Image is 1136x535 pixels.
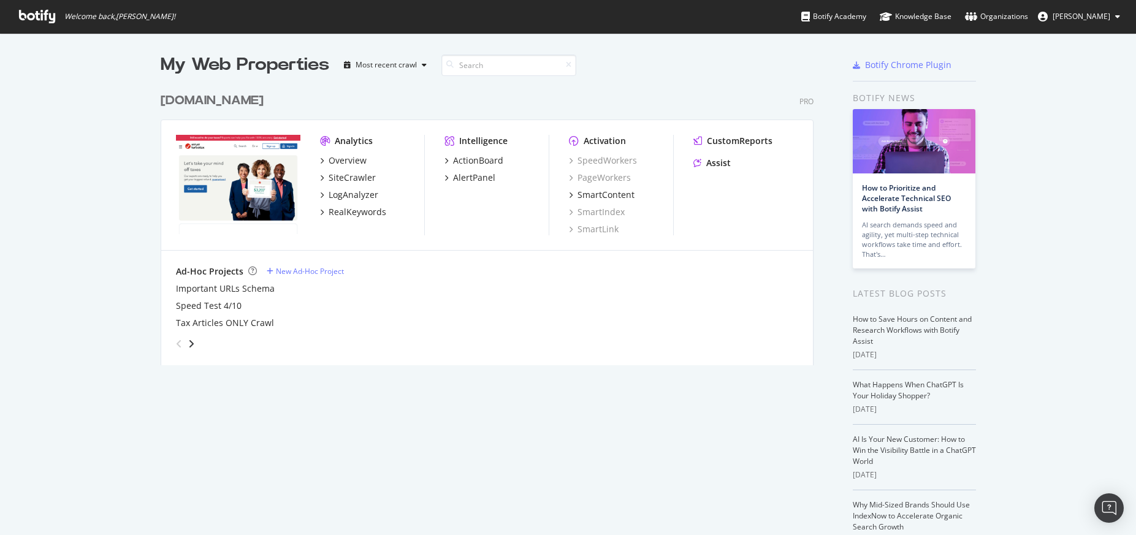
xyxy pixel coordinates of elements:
div: Most recent crawl [356,61,417,69]
div: [DATE] [853,404,976,415]
div: Botify news [853,91,976,105]
div: [DATE] [853,469,976,480]
a: Botify Chrome Plugin [853,59,951,71]
div: Organizations [965,10,1028,23]
a: SmartLink [569,223,619,235]
span: Welcome back, [PERSON_NAME] ! [64,12,175,21]
div: My Web Properties [161,53,329,77]
a: Important URLs Schema [176,283,275,295]
a: LogAnalyzer [320,189,378,201]
div: AI search demands speed and agility, yet multi-step technical workflows take time and effort. Tha... [862,220,966,259]
img: How to Prioritize and Accelerate Technical SEO with Botify Assist [853,109,975,173]
img: turbotax.intuit.com [176,135,300,234]
div: SmartContent [578,189,635,201]
div: [DOMAIN_NAME] [161,92,264,110]
div: [DATE] [853,349,976,360]
div: CustomReports [707,135,772,147]
div: Pro [799,96,814,107]
a: New Ad-Hoc Project [267,266,344,276]
a: SpeedWorkers [569,154,637,167]
div: New Ad-Hoc Project [276,266,344,276]
div: Open Intercom Messenger [1094,493,1124,523]
a: AlertPanel [444,172,495,184]
div: SiteCrawler [329,172,376,184]
a: How to Prioritize and Accelerate Technical SEO with Botify Assist [862,183,951,214]
a: SiteCrawler [320,172,376,184]
a: ActionBoard [444,154,503,167]
a: CustomReports [693,135,772,147]
div: Knowledge Base [880,10,951,23]
button: Most recent crawl [339,55,432,75]
div: grid [161,77,823,365]
a: Overview [320,154,367,167]
div: ActionBoard [453,154,503,167]
div: AlertPanel [453,172,495,184]
div: RealKeywords [329,206,386,218]
div: Overview [329,154,367,167]
a: SmartIndex [569,206,625,218]
div: angle-right [187,338,196,350]
div: Analytics [335,135,373,147]
div: Intelligence [459,135,508,147]
a: Tax Articles ONLY Crawl [176,317,274,329]
a: Why Mid-Sized Brands Should Use IndexNow to Accelerate Organic Search Growth [853,499,970,532]
a: What Happens When ChatGPT Is Your Holiday Shopper? [853,379,964,401]
a: How to Save Hours on Content and Research Workflows with Botify Assist [853,314,972,346]
div: Botify Chrome Plugin [865,59,951,71]
button: [PERSON_NAME] [1028,7,1130,26]
div: Latest Blog Posts [853,287,976,300]
input: Search [441,55,576,76]
div: angle-left [171,334,187,354]
div: Assist [706,157,731,169]
div: Activation [584,135,626,147]
a: [DOMAIN_NAME] [161,92,269,110]
a: SmartContent [569,189,635,201]
div: LogAnalyzer [329,189,378,201]
a: Assist [693,157,731,169]
a: AI Is Your New Customer: How to Win the Visibility Battle in a ChatGPT World [853,434,976,466]
span: Brad Haws [1053,11,1110,21]
div: Botify Academy [801,10,866,23]
a: Speed Test 4/10 [176,300,242,312]
div: Ad-Hoc Projects [176,265,243,278]
a: PageWorkers [569,172,631,184]
a: RealKeywords [320,206,386,218]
